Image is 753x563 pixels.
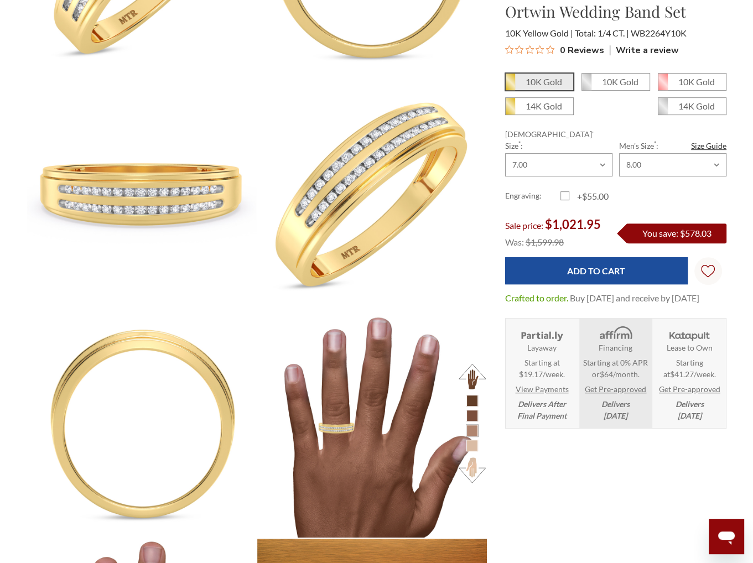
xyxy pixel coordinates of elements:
[526,237,564,247] span: $1,599.98
[257,79,486,307] img: Photo of Ortwin 1/4 ct tw. Wedding Band Set 10K Yellow Gold [BT2264YM]
[505,257,688,284] input: Add to Cart
[506,74,573,90] span: 10K Yellow Gold
[667,342,713,353] strong: Lease to Own
[519,357,565,380] span: Starting at $19.17/week.
[599,342,632,353] strong: Financing
[505,128,612,152] label: [DEMOGRAPHIC_DATA]' Size :
[585,383,646,395] a: Get Pre-approved
[27,79,256,307] img: Photo of Ortwin 1/4 ct tw. Wedding Band Set 10K Yellow Gold [BT2264YM]
[658,98,726,114] span: 14K White Gold
[575,28,629,38] span: Total: 1/4 CT.
[631,28,687,38] span: WB2264Y10K
[678,101,715,111] em: 14K Gold
[505,291,568,305] dt: Crafted to order.
[505,220,543,231] span: Sale price:
[257,309,486,538] img: Photo of Ortwin 1/4 ct tw. Wedding Band Set 10K Yellow Gold [BT2264YL] [HT-3]
[657,357,723,380] span: Starting at .
[506,319,578,428] li: Layaway
[709,519,744,554] iframe: Button to launch messaging window
[505,237,524,247] span: Was:
[515,383,568,395] a: View Payments
[27,309,256,538] img: Photo of Ortwin 1/4 ct tw. Wedding Band Set 10K Yellow Gold [BT2264YM]
[545,217,601,232] span: $1,021.95
[658,74,726,90] span: 10K Rose Gold
[505,41,604,58] button: Rated 0 out of 5 stars from 0 reviews. Jump to reviews.
[505,28,573,38] span: 10K Yellow Gold
[579,319,652,428] li: Affirm
[570,291,699,305] dd: Buy [DATE] and receive by [DATE]
[593,325,639,342] img: Affirm
[506,98,573,114] span: 14K Yellow Gold
[525,76,562,87] em: 10K Gold
[694,257,722,285] a: Wish Lists
[653,319,726,428] li: Katapult
[600,369,613,379] span: $64
[676,398,704,421] em: Delivers
[519,325,565,342] img: Layaway
[670,369,714,379] span: $41.27/week
[610,45,679,55] div: Write a review
[678,76,715,87] em: 10K Gold
[604,411,627,420] span: [DATE]
[602,76,638,87] em: 10K Gold
[666,325,713,342] img: Katapult
[582,74,650,90] span: 10K White Gold
[619,140,726,152] label: Men's Size :
[560,41,604,58] span: 0 Reviews
[560,190,616,203] label: +$55.00
[691,140,726,152] a: Size Guide
[701,230,715,312] svg: Wish Lists
[678,411,702,420] span: [DATE]
[601,398,630,421] em: Delivers
[505,190,560,203] label: Engraving:
[659,383,720,395] a: Get Pre-approved
[642,228,711,238] span: You save: $578.03
[527,342,557,353] strong: Layaway
[525,101,562,111] em: 14K Gold
[583,357,648,380] span: Starting at 0% APR or /month.
[517,398,567,421] em: Delivers After Final Payment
